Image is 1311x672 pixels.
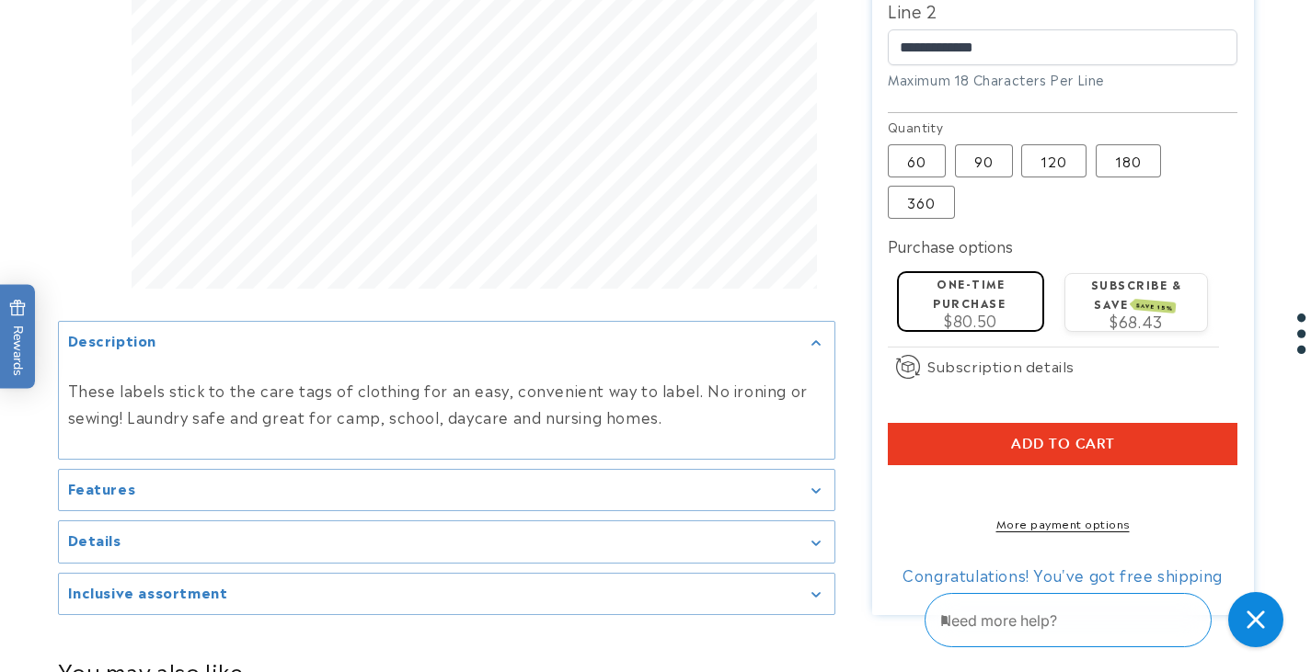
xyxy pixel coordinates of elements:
h2: Inclusive assortment [68,582,228,600]
summary: Description [59,321,834,362]
iframe: Gorgias Floating Chat [925,586,1293,654]
span: $68.43 [1110,310,1163,332]
label: 360 [888,186,955,219]
h2: Details [68,530,121,549]
span: Subscription details [927,355,1075,377]
span: $80.50 [944,309,997,331]
summary: Details [59,521,834,563]
h2: Features [68,478,136,496]
label: 120 [1021,144,1087,177]
span: SAVE 15% [1133,299,1177,313]
summary: Features [59,469,834,510]
div: Maximum 18 Characters Per Line [888,70,1237,89]
label: One-time purchase [933,275,1006,311]
label: 60 [888,144,946,177]
button: Add to cart [888,423,1237,465]
legend: Quantity [888,118,945,136]
label: Subscribe & save [1091,276,1182,312]
summary: Inclusive assortment [59,573,834,614]
label: Purchase options [888,234,1013,256]
p: These labels stick to the care tags of clothing for an easy, convenient way to label. No ironing ... [68,377,825,430]
h2: Description [68,330,157,348]
label: 90 [955,144,1013,177]
label: 180 [1096,144,1161,177]
span: Rewards [9,299,27,375]
a: More payment options [888,515,1237,531]
div: Congratulations! You've got free shipping [888,565,1237,584]
span: Add to cart [1011,436,1115,452]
